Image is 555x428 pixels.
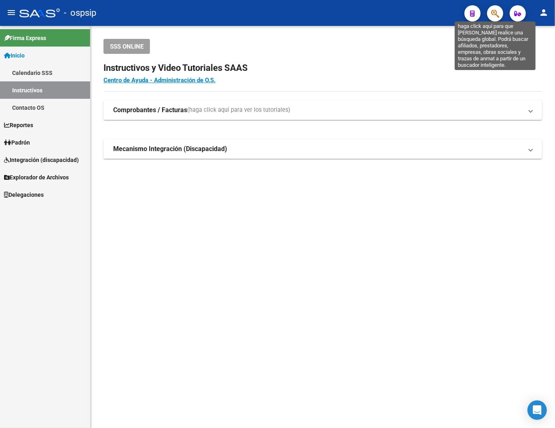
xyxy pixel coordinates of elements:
span: SSS ONLINE [110,43,143,50]
mat-expansion-panel-header: Mecanismo Integración (Discapacidad) [103,139,542,159]
span: Integración (discapacidad) [4,155,79,164]
mat-icon: menu [6,8,16,17]
span: Padrón [4,138,30,147]
span: Reportes [4,121,33,130]
h2: Instructivos y Video Tutoriales SAAS [103,60,542,76]
span: Explorador de Archivos [4,173,69,182]
span: - ospsip [64,4,96,22]
span: Inicio [4,51,25,60]
mat-expansion-panel-header: Comprobantes / Facturas(haga click aquí para ver los tutoriales) [103,100,542,120]
button: SSS ONLINE [103,39,150,54]
strong: Mecanismo Integración (Discapacidad) [113,145,227,153]
span: (haga click aquí para ver los tutoriales) [187,106,290,115]
div: Open Intercom Messenger [528,400,547,420]
span: Firma Express [4,34,46,43]
strong: Comprobantes / Facturas [113,106,187,115]
mat-icon: person [539,8,549,17]
span: Delegaciones [4,190,44,199]
a: Centro de Ayuda - Administración de O.S. [103,77,215,84]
